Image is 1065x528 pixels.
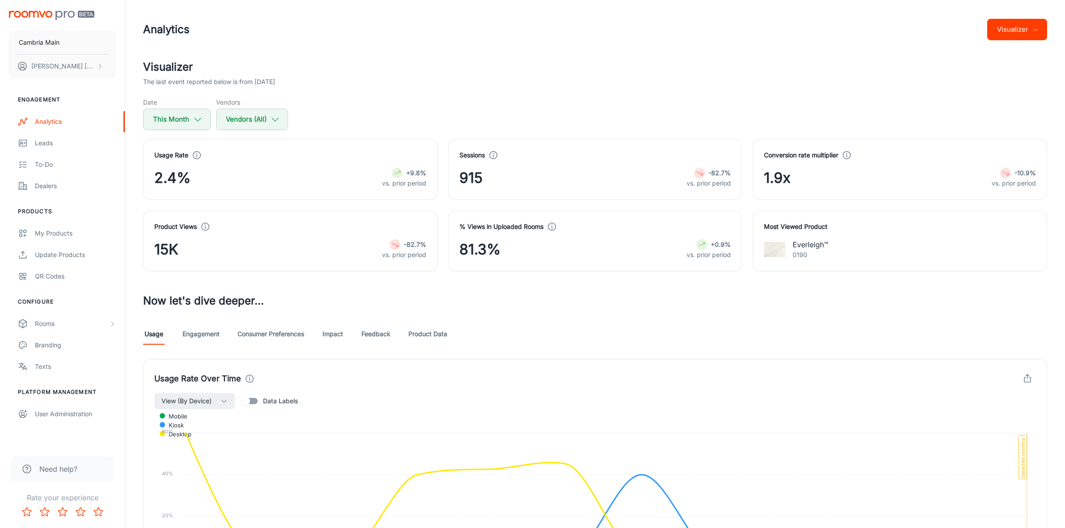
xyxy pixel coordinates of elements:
[162,512,173,519] tspan: 20%
[162,412,187,420] span: mobile
[54,503,72,521] button: Rate 3 star
[216,109,288,130] button: Vendors (All)
[459,150,485,160] h4: Sessions
[162,430,191,438] span: desktop
[72,503,89,521] button: Rate 4 star
[143,59,1047,75] h2: Visualizer
[7,492,118,503] p: Rate your experience
[793,250,828,260] p: 0190
[711,241,731,248] strong: +0.9%
[361,323,390,345] a: Feedback
[35,362,116,372] div: Texts
[35,138,116,148] div: Leads
[143,21,190,38] h1: Analytics
[404,241,426,248] strong: -82.7%
[143,97,211,107] h5: Date
[9,55,116,78] button: [PERSON_NAME] [PERSON_NAME]
[19,38,59,47] p: Cambria Main
[459,239,501,260] span: 81.3%
[154,167,191,189] span: 2.4%
[35,228,116,238] div: My Products
[154,239,178,260] span: 15K
[382,178,426,188] p: vs. prior period
[35,271,116,281] div: QR Codes
[687,250,731,260] p: vs. prior period
[406,169,426,177] strong: +9.8%
[9,11,94,20] img: Roomvo PRO Beta
[143,109,211,130] button: This Month
[263,396,298,406] span: Data Labels
[154,372,241,385] h4: Usage Rate Over Time
[709,169,731,177] strong: -82.7%
[322,323,344,345] a: Impact
[143,293,1047,309] h3: Now let's dive deeper...
[182,323,220,345] a: Engagement
[459,222,543,232] h4: % Views in Uploaded Rooms
[162,421,184,429] span: kiosk
[18,503,36,521] button: Rate 1 star
[216,97,288,107] h5: Vendors
[459,167,483,189] span: 915
[35,319,109,329] div: Rooms
[143,77,275,87] p: The last event reported below is from [DATE]
[89,503,107,521] button: Rate 5 star
[35,250,116,260] div: Update Products
[31,61,94,71] p: [PERSON_NAME] [PERSON_NAME]
[143,323,165,345] a: Usage
[382,250,426,260] p: vs. prior period
[35,181,116,191] div: Dealers
[764,239,785,260] img: Everleigh™
[162,470,173,477] tspan: 40%
[764,222,1036,232] h4: Most Viewed Product
[154,393,235,409] button: View (By Device)
[35,340,116,350] div: Branding
[408,323,447,345] a: Product Data
[154,222,197,232] h4: Product Views
[161,396,212,406] span: View (By Device)
[36,503,54,521] button: Rate 2 star
[35,117,116,127] div: Analytics
[39,464,77,474] span: Need help?
[992,178,1036,188] p: vs. prior period
[154,150,188,160] h4: Usage Rate
[687,178,731,188] p: vs. prior period
[764,150,838,160] h4: Conversion rate multiplier
[987,19,1047,40] button: Visualizer
[793,239,828,250] p: Everleigh™
[238,323,304,345] a: Consumer Preferences
[9,31,116,54] button: Cambria Main
[35,409,116,419] div: User Administration
[1014,169,1036,177] strong: -10.9%
[35,160,116,169] div: To-do
[764,167,790,189] span: 1.9x
[162,428,173,435] tspan: 60%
